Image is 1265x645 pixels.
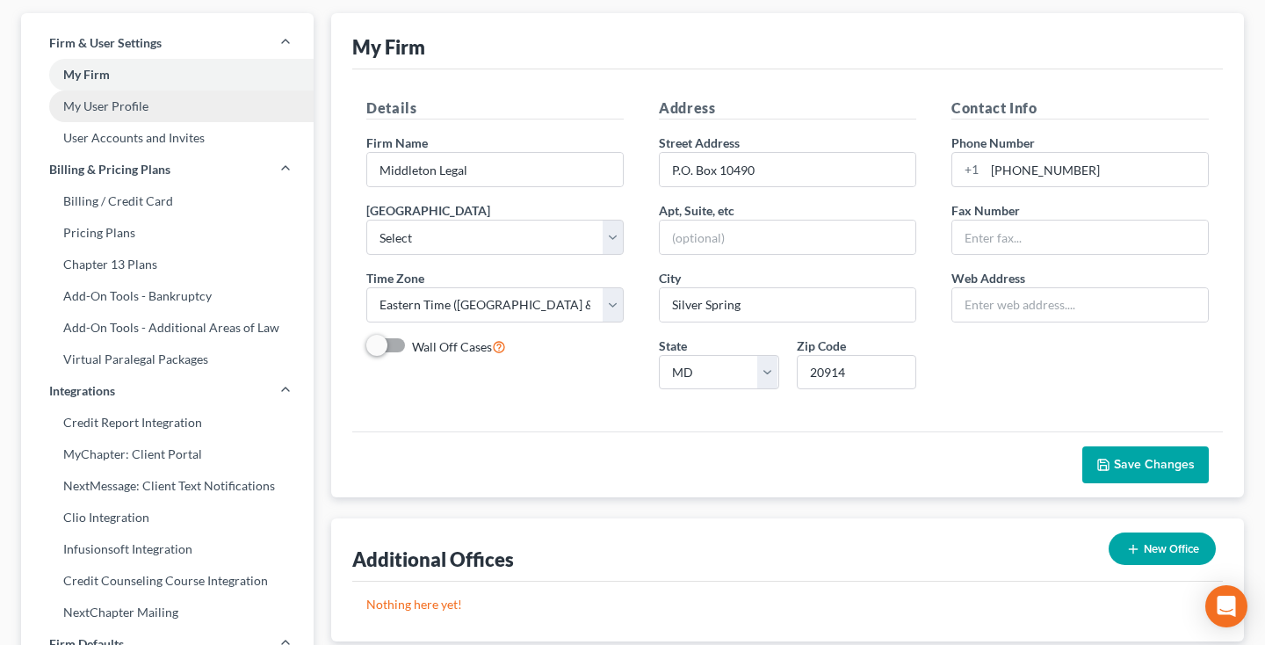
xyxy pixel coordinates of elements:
[21,312,314,344] a: Add-On Tools - Additional Areas of Law
[660,153,915,186] input: Enter address...
[21,470,314,502] a: NextMessage: Client Text Notifications
[985,153,1208,186] input: Enter phone...
[21,280,314,312] a: Add-On Tools - Bankruptcy
[1114,457,1195,472] span: Save Changes
[21,185,314,217] a: Billing / Credit Card
[659,134,740,152] label: Street Address
[366,135,428,150] span: Firm Name
[21,565,314,597] a: Credit Counseling Course Integration
[352,34,425,60] div: My Firm
[952,153,985,186] div: +1
[21,249,314,280] a: Chapter 13 Plans
[659,98,916,120] h5: Address
[21,533,314,565] a: Infusionsoft Integration
[951,201,1020,220] label: Fax Number
[21,154,314,185] a: Billing & Pricing Plans
[1205,585,1247,627] div: Open Intercom Messenger
[21,438,314,470] a: MyChapter: Client Portal
[366,201,490,220] label: [GEOGRAPHIC_DATA]
[951,98,1209,120] h5: Contact Info
[659,201,734,220] label: Apt, Suite, etc
[660,288,915,322] input: Enter city...
[21,407,314,438] a: Credit Report Integration
[49,161,170,178] span: Billing & Pricing Plans
[21,502,314,533] a: Clio Integration
[659,269,681,287] label: City
[21,217,314,249] a: Pricing Plans
[367,153,623,186] input: Enter name...
[1082,446,1209,483] button: Save Changes
[366,269,424,287] label: Time Zone
[49,382,115,400] span: Integrations
[21,122,314,154] a: User Accounts and Invites
[21,597,314,628] a: NextChapter Mailing
[412,339,492,354] span: Wall Off Cases
[797,337,846,355] label: Zip Code
[951,134,1035,152] label: Phone Number
[21,344,314,375] a: Virtual Paralegal Packages
[952,288,1208,322] input: Enter web address....
[952,221,1208,254] input: Enter fax...
[352,547,514,572] div: Additional Offices
[21,91,314,122] a: My User Profile
[21,375,314,407] a: Integrations
[660,221,915,254] input: (optional)
[659,337,687,355] label: State
[366,98,624,120] h5: Details
[21,59,314,91] a: My Firm
[49,34,162,52] span: Firm & User Settings
[21,27,314,59] a: Firm & User Settings
[1109,533,1216,565] button: New Office
[366,596,1209,613] p: Nothing here yet!
[797,355,917,390] input: XXXXX
[951,269,1025,287] label: Web Address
